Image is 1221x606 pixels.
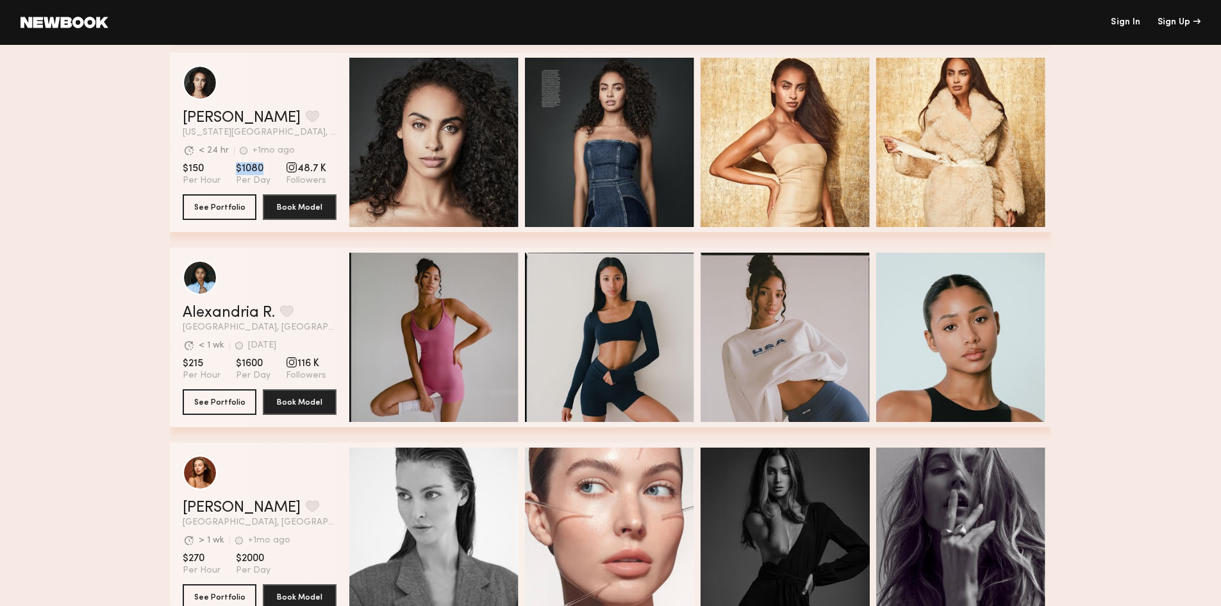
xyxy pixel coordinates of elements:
[183,518,336,527] span: [GEOGRAPHIC_DATA], [GEOGRAPHIC_DATA]
[183,305,275,321] a: Alexandria R.
[286,357,326,370] span: 116 K
[183,175,220,187] span: Per Hour
[236,357,270,370] span: $1600
[183,162,220,175] span: $150
[199,146,229,155] div: < 24 hr
[236,175,270,187] span: Per Day
[183,357,220,370] span: $215
[183,552,220,565] span: $270
[286,175,326,187] span: Followers
[183,370,220,382] span: Per Hour
[199,341,224,350] div: < 1 wk
[183,110,301,126] a: [PERSON_NAME]
[183,128,336,137] span: [US_STATE][GEOGRAPHIC_DATA], [GEOGRAPHIC_DATA]
[248,341,276,350] div: [DATE]
[1158,18,1200,27] div: Sign Up
[199,536,224,545] div: > 1 wk
[248,536,290,545] div: +1mo ago
[236,552,270,565] span: $2000
[263,389,336,415] button: Book Model
[286,162,326,175] span: 48.7 K
[236,565,270,577] span: Per Day
[183,323,336,332] span: [GEOGRAPHIC_DATA], [GEOGRAPHIC_DATA]
[183,194,256,220] button: See Portfolio
[236,370,270,382] span: Per Day
[1111,18,1140,27] a: Sign In
[263,194,336,220] button: Book Model
[183,565,220,577] span: Per Hour
[253,146,295,155] div: +1mo ago
[183,389,256,415] button: See Portfolio
[183,500,301,516] a: [PERSON_NAME]
[236,162,270,175] span: $1080
[286,370,326,382] span: Followers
